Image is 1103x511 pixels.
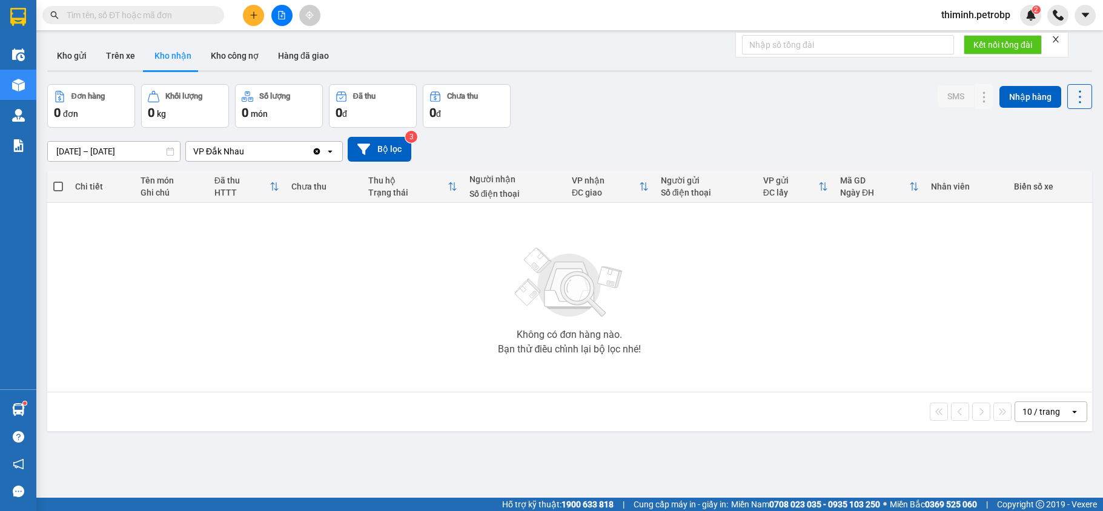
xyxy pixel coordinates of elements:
div: Nhân viên [931,182,1002,191]
div: Trạng thái [368,188,447,197]
strong: 0708 023 035 - 0935 103 250 [769,499,880,509]
span: 0 [429,105,436,120]
button: Đã thu0đ [329,84,417,128]
button: Kho công nợ [201,41,268,70]
span: plus [250,11,258,19]
span: 0 [336,105,342,120]
span: 0 [148,105,154,120]
button: Số lượng0món [235,84,323,128]
span: caret-down [1080,10,1091,21]
div: Tên món [141,176,202,185]
div: Thu hộ [368,176,447,185]
img: warehouse-icon [12,48,25,61]
span: search [50,11,59,19]
div: Số điện thoại [469,189,560,199]
div: VP Đắk Nhau [193,145,244,157]
div: Ghi chú [141,188,202,197]
span: notification [13,458,24,470]
sup: 3 [405,131,417,143]
input: Select a date range. [48,142,180,161]
span: món [251,109,268,119]
div: Chi tiết [75,182,128,191]
div: Bạn thử điều chỉnh lại bộ lọc nhé! [498,345,641,354]
button: Kho gửi [47,41,96,70]
strong: 0369 525 060 [925,499,977,509]
div: Người nhận [469,174,560,184]
svg: open [325,147,335,156]
th: Toggle SortBy [208,171,285,203]
span: message [13,486,24,497]
div: ĐC lấy [763,188,818,197]
th: Toggle SortBy [757,171,834,203]
div: Chưa thu [447,92,478,101]
span: đơn [63,109,78,119]
svg: open [1070,407,1079,417]
span: aim [305,11,314,19]
span: Hỗ trợ kỹ thuật: [502,498,614,511]
span: ⚪️ [883,502,887,507]
button: Khối lượng0kg [141,84,229,128]
div: Đơn hàng [71,92,105,101]
div: 10 / trang [1022,406,1060,418]
button: Kết nối tổng đài [964,35,1042,54]
button: Chưa thu0đ [423,84,511,128]
div: Người gửi [661,176,751,185]
img: solution-icon [12,139,25,152]
div: VP nhận [572,176,639,185]
span: | [986,498,988,511]
button: Kho nhận [145,41,201,70]
button: Trên xe [96,41,145,70]
button: caret-down [1075,5,1096,26]
button: SMS [938,85,974,107]
div: Đã thu [214,176,270,185]
button: Bộ lọc [348,137,411,162]
img: warehouse-icon [12,109,25,122]
span: 2 [1034,5,1038,14]
button: Nhập hàng [999,86,1061,108]
div: Khối lượng [165,92,202,101]
span: đ [342,109,347,119]
img: logo-vxr [10,8,26,26]
img: icon-new-feature [1025,10,1036,21]
span: kg [157,109,166,119]
img: warehouse-icon [12,403,25,416]
div: Chưa thu [291,182,356,191]
input: Selected VP Đắk Nhau. [245,145,247,157]
div: Đã thu [353,92,376,101]
span: Kết nối tổng đài [973,38,1032,51]
span: đ [436,109,441,119]
sup: 1 [23,401,27,405]
span: close [1052,35,1060,44]
img: phone-icon [1053,10,1064,21]
button: aim [299,5,320,26]
span: 0 [242,105,248,120]
div: Mã GD [840,176,909,185]
span: copyright [1036,500,1044,509]
span: question-circle [13,431,24,443]
sup: 2 [1032,5,1041,14]
div: VP gửi [763,176,818,185]
div: ĐC giao [572,188,639,197]
img: warehouse-icon [12,79,25,91]
input: Tìm tên, số ĐT hoặc mã đơn [67,8,210,22]
div: Biển số xe [1014,182,1086,191]
button: Hàng đã giao [268,41,339,70]
span: file-add [277,11,286,19]
span: | [623,498,624,511]
img: svg+xml;base64,PHN2ZyBjbGFzcz0ibGlzdC1wbHVnX19zdmciIHhtbG5zPSJodHRwOi8vd3d3LnczLm9yZy8yMDAwL3N2Zy... [509,240,630,325]
div: HTTT [214,188,270,197]
span: Cung cấp máy in - giấy in: [634,498,728,511]
div: Không có đơn hàng nào. [517,330,622,340]
span: Miền Bắc [890,498,977,511]
th: Toggle SortBy [834,171,925,203]
span: thiminh.petrobp [932,7,1020,22]
button: file-add [271,5,293,26]
span: Miền Nam [731,498,880,511]
button: plus [243,5,264,26]
div: Số lượng [259,92,290,101]
div: Số điện thoại [661,188,751,197]
svg: Clear value [312,147,322,156]
button: Đơn hàng0đơn [47,84,135,128]
th: Toggle SortBy [566,171,655,203]
strong: 1900 633 818 [561,499,614,509]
